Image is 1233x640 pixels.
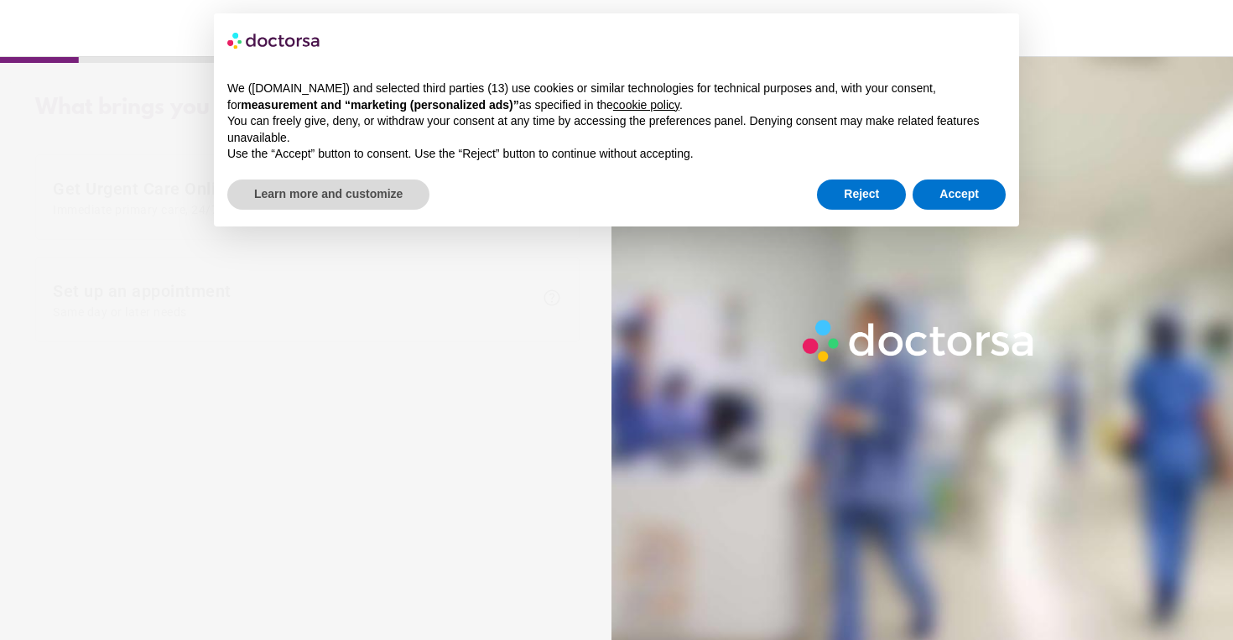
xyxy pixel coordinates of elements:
[241,98,518,112] strong: measurement and “marketing (personalized ads)”
[227,27,321,54] img: logo
[53,179,533,216] span: Get Urgent Care Online
[817,180,906,210] button: Reject
[227,113,1006,146] p: You can freely give, deny, or withdraw your consent at any time by accessing the preferences pane...
[35,96,580,121] div: What brings you in?
[227,81,1006,113] p: We ([DOMAIN_NAME]) and selected third parties (13) use cookies or similar technologies for techni...
[613,98,679,112] a: cookie policy
[913,180,1006,210] button: Accept
[542,288,562,308] span: help
[796,313,1043,368] img: Logo-Doctorsa-trans-White-partial-flat.png
[227,180,429,210] button: Learn more and customize
[53,305,533,319] span: Same day or later needs
[227,146,1006,163] p: Use the “Accept” button to consent. Use the “Reject” button to continue without accepting.
[53,203,533,216] span: Immediate primary care, 24/7
[53,281,533,319] span: Set up an appointment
